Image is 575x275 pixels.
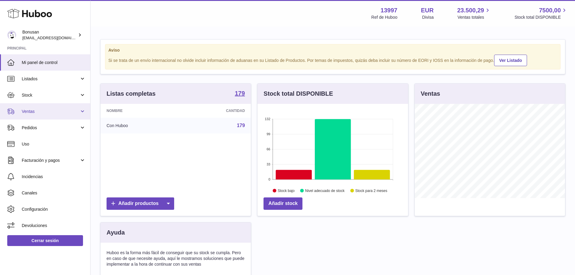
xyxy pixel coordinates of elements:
div: Bonusan [22,29,77,41]
td: Con Huboo [101,118,179,133]
strong: 13997 [381,6,398,14]
span: Pedidos [22,125,79,131]
span: Devoluciones [22,223,86,229]
span: Uso [22,141,86,147]
span: Stock total DISPONIBLE [515,14,568,20]
strong: Aviso [108,47,557,53]
h3: Listas completas [107,90,155,98]
h3: Stock total DISPONIBLE [264,90,333,98]
span: Facturación y pagos [22,158,79,163]
text: Stock para 2 meses [355,189,387,193]
span: Stock [22,92,79,98]
text: 66 [267,147,270,151]
div: Ref de Huboo [371,14,397,20]
a: Cerrar sesión [7,235,83,246]
a: Añadir stock [264,197,302,210]
text: Stock bajo [278,189,295,193]
strong: 179 [235,90,245,96]
span: Listados [22,76,79,82]
a: Añadir productos [107,197,174,210]
span: Canales [22,190,86,196]
span: [EMAIL_ADDRESS][DOMAIN_NAME] [22,35,89,40]
span: 7500,00 [539,6,561,14]
text: 33 [267,162,270,166]
span: Configuración [22,206,86,212]
th: Cantidad [179,104,251,118]
span: 23.500,29 [457,6,484,14]
span: Incidencias [22,174,86,180]
text: 0 [269,177,270,181]
span: Mi panel de control [22,60,86,66]
img: info@bonusan.es [7,30,16,40]
h3: Ventas [421,90,440,98]
a: 179 [235,90,245,98]
text: 99 [267,132,270,136]
strong: EUR [421,6,433,14]
th: Nombre [101,104,179,118]
div: Divisa [422,14,434,20]
text: Nivel adecuado de stock [305,189,345,193]
a: Ver Listado [494,55,527,66]
h3: Ayuda [107,229,125,237]
text: 132 [265,117,270,121]
span: Ventas [22,109,79,114]
span: Ventas totales [458,14,491,20]
a: 179 [237,123,245,128]
div: Si se trata de un envío internacional no olvide incluir información de aduanas en su Listado de P... [108,54,557,66]
a: 23.500,29 Ventas totales [457,6,491,20]
a: 7500,00 Stock total DISPONIBLE [515,6,568,20]
p: Huboo es la forma más fácil de conseguir que su stock se cumpla. Pero en caso de que necesite ayu... [107,250,245,267]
